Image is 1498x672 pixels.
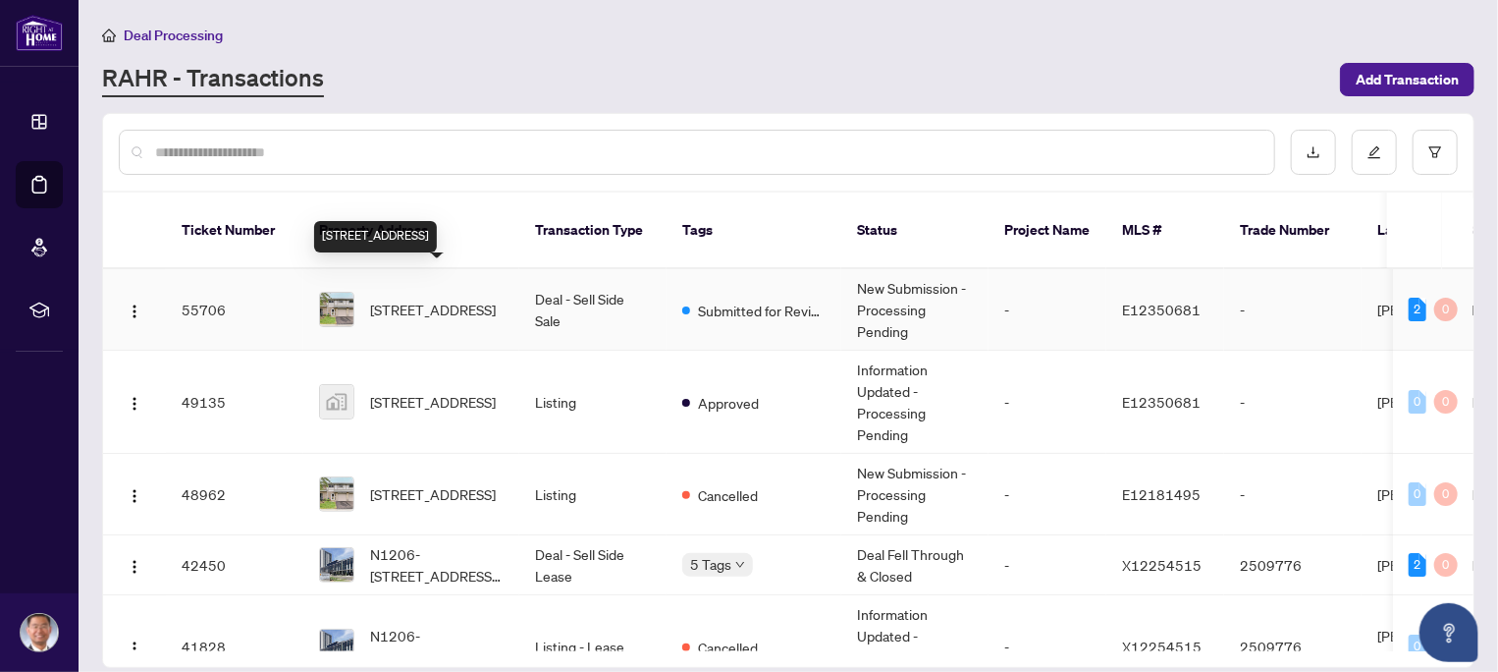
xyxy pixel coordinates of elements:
button: Logo [119,386,150,418]
img: Logo [127,396,142,412]
span: down [735,560,745,570]
button: edit [1352,130,1397,175]
button: Logo [119,294,150,325]
td: - [989,269,1106,351]
div: 0 [1409,390,1426,414]
button: Open asap [1419,603,1478,662]
th: Transaction Type [519,193,667,269]
td: 48962 [166,454,303,535]
div: 2 [1409,298,1426,321]
div: 0 [1434,482,1458,506]
div: 0 [1434,390,1458,414]
td: - [1224,269,1362,351]
span: Cancelled [698,484,758,506]
th: Tags [667,193,841,269]
td: Deal - Sell Side Sale [519,269,667,351]
span: home [102,28,116,42]
button: Logo [119,631,150,662]
div: [STREET_ADDRESS] [314,221,437,252]
img: thumbnail-img [320,477,353,511]
button: download [1291,130,1336,175]
img: thumbnail-img [320,385,353,419]
img: thumbnail-img [320,630,353,663]
td: - [1224,454,1362,535]
td: 2509776 [1224,535,1362,595]
span: Add Transaction [1356,64,1459,95]
button: Logo [119,478,150,510]
th: Ticket Number [166,193,303,269]
span: [STREET_ADDRESS] [370,483,496,505]
td: Deal - Sell Side Lease [519,535,667,595]
span: N1206-[STREET_ADDRESS][PERSON_NAME] [370,625,504,668]
th: Project Name [989,193,1106,269]
img: thumbnail-img [320,293,353,326]
td: Listing [519,454,667,535]
span: [STREET_ADDRESS] [370,299,496,320]
span: N1206-[STREET_ADDRESS][PERSON_NAME] [370,543,504,587]
div: 0 [1434,553,1458,577]
span: edit [1367,145,1381,159]
span: Submitted for Review [698,300,826,321]
span: E12350681 [1122,393,1201,411]
td: - [1224,351,1362,454]
td: New Submission - Processing Pending [841,269,989,351]
td: 55706 [166,269,303,351]
th: Status [841,193,989,269]
span: X12254515 [1122,638,1202,655]
img: Logo [127,641,142,656]
img: Logo [127,559,142,575]
th: MLS # [1106,193,1224,269]
span: Deal Processing [124,27,223,44]
td: - [989,454,1106,535]
span: Approved [698,392,759,414]
button: Logo [119,549,150,581]
img: Logo [127,488,142,504]
div: 0 [1434,298,1458,321]
td: - [989,535,1106,595]
div: 0 [1409,635,1426,658]
button: filter [1413,130,1458,175]
span: 5 Tags [690,553,731,576]
div: 0 [1409,482,1426,506]
td: Information Updated - Processing Pending [841,351,989,454]
span: Cancelled [698,637,758,658]
span: E12181495 [1122,485,1201,503]
td: Listing [519,351,667,454]
button: Add Transaction [1340,63,1474,96]
td: 49135 [166,351,303,454]
img: thumbnail-img [320,548,353,582]
img: Profile Icon [21,614,58,651]
span: X12254515 [1122,556,1202,574]
img: Logo [127,304,142,319]
img: logo [16,15,63,51]
td: Deal Fell Through & Closed [841,535,989,595]
span: filter [1428,145,1442,159]
div: 2 [1409,553,1426,577]
span: [STREET_ADDRESS] [370,391,496,413]
th: Property Address [303,193,519,269]
td: New Submission - Processing Pending [841,454,989,535]
a: RAHR - Transactions [102,62,324,97]
span: E12350681 [1122,301,1201,318]
span: download [1307,145,1320,159]
td: 42450 [166,535,303,595]
th: Trade Number [1224,193,1362,269]
td: - [989,351,1106,454]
